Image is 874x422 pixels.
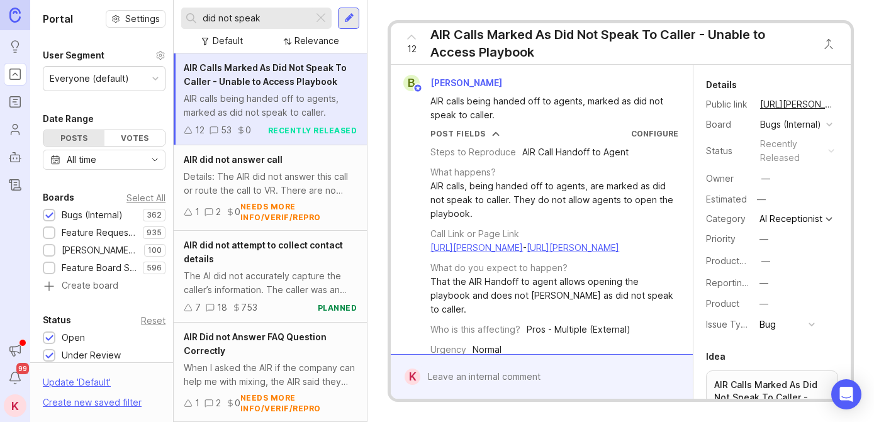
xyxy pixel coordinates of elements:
svg: toggle icon [145,155,165,165]
div: Date Range [43,111,94,126]
div: 2 [216,205,221,219]
a: [URL][PERSON_NAME] [527,242,619,253]
p: 596 [147,263,162,273]
div: Pros - Multiple (External) [527,323,630,336]
div: Bugs (Internal) [62,208,123,222]
span: AIR Calls Marked As Did Not Speak To Caller - Unable to Access Playbook [184,62,347,87]
div: Owner [706,172,750,186]
div: Open [62,331,85,345]
div: 0 [235,396,240,410]
div: Everyone (default) [50,72,129,86]
div: AIR calls being handed off to agents, marked as did not speak to caller. [184,92,357,119]
div: K [405,369,420,385]
div: Details [706,77,737,92]
span: Settings [125,13,160,25]
a: Changelog [4,174,26,196]
div: — [759,297,768,311]
div: Feature Board Sandbox [DATE] [62,261,137,275]
div: Posts [43,130,104,146]
button: K [4,394,26,417]
div: — [759,276,768,290]
a: [URL][PERSON_NAME] [756,96,838,113]
label: ProductboardID [706,255,773,266]
a: B[PERSON_NAME] [396,75,512,91]
div: Votes [104,130,165,146]
div: Category [706,212,750,226]
a: Portal [4,63,26,86]
div: 0 [235,205,240,219]
div: Boards [43,190,74,205]
div: The AI did not accurately capture the caller’s information. The caller was an existing client, bu... [184,269,357,297]
a: Roadmaps [4,91,26,113]
div: What do you expect to happen? [430,261,568,275]
a: Users [4,118,26,141]
a: Autopilot [4,146,26,169]
div: Open Intercom Messenger [831,379,861,409]
div: B [403,75,420,91]
div: Urgency [430,343,466,357]
div: Status [706,144,750,158]
p: 100 [148,245,162,255]
button: Notifications [4,367,26,389]
p: 935 [147,228,162,238]
div: — [761,172,770,186]
div: Call Link or Page Link [430,227,519,241]
div: Details: The AIR did not answer this call or route the call to VR. There are no Events, recording... [184,170,357,197]
div: 1 [195,396,199,410]
div: Steps to Reproduce [430,145,516,159]
button: ProductboardID [758,253,774,269]
a: AIR did not answer callDetails: The AIR did not answer this call or route the call to VR. There a... [174,145,367,231]
label: Product [706,298,739,309]
label: Reporting Team [706,277,773,288]
div: AIR Call Handoff to Agent [522,145,629,159]
div: Create new saved filter [43,396,142,409]
div: Who is this affecting? [430,323,520,336]
span: AIR did not answer call [184,154,283,165]
div: 53 [221,123,232,137]
div: Update ' Default ' [43,375,111,396]
div: recently released [760,137,823,165]
div: — [759,232,768,246]
div: Feature Requests (Internal) [62,226,137,240]
a: AIR Calls Marked As Did Not Speak To Caller - Unable to Access PlaybookAIR calls being handed off... [174,53,367,145]
div: planned [318,303,357,313]
div: [PERSON_NAME] (Public) [62,243,138,257]
img: Canny Home [9,8,21,22]
div: recently released [268,125,357,136]
div: Status [43,313,71,328]
div: AIR Calls Marked As Did Not Speak To Caller - Unable to Access Playbook [430,26,810,61]
div: Relevance [294,34,339,48]
a: [URL][PERSON_NAME] [430,242,523,253]
div: AIR calls being handed off to agents, marked as did not speak to caller. [430,94,668,122]
div: - [430,241,619,255]
div: Select All [126,194,165,201]
div: Bugs (Internal) [760,118,821,131]
h1: Portal [43,11,73,26]
a: Configure [631,129,678,138]
a: Ideas [4,35,26,58]
div: needs more info/verif/repro [240,392,357,414]
div: Idea [706,349,726,364]
span: AIR did not attempt to collect contact details [184,240,343,264]
button: Settings [106,10,165,28]
span: 99 [16,363,29,374]
label: Issue Type [706,319,752,330]
button: Close button [816,31,841,57]
a: AIR Did not Answer FAQ Question CorrectlyWhen I asked the AIR if the company can help me with mix... [174,323,367,422]
label: Priority [706,233,736,244]
div: Under Review [62,348,121,362]
div: That the AIR Handoff to agent allows opening the playbook and does not [PERSON_NAME] as did not s... [430,275,678,316]
span: AIR Did not Answer FAQ Question Correctly [184,331,327,356]
div: — [753,191,770,208]
div: Normal [473,343,501,357]
div: All time [67,153,96,167]
div: AI Receptionist [759,214,822,223]
div: 7 [195,301,201,314]
div: 18 [217,301,227,314]
div: What happens? [430,165,496,179]
div: User Segment [43,48,104,63]
input: Search... [203,11,308,25]
div: needs more info/verif/repro [240,201,357,223]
